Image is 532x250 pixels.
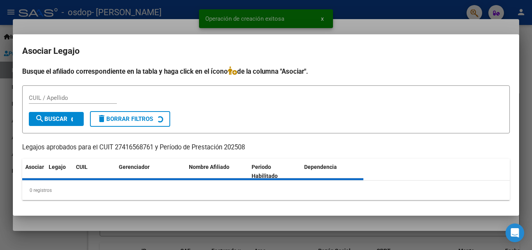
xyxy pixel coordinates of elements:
[22,66,510,76] h4: Busque el afiliado correspondiente en la tabla y haga click en el ícono de la columna "Asociar".
[76,164,88,170] span: CUIL
[97,115,153,122] span: Borrar Filtros
[119,164,150,170] span: Gerenciador
[22,181,510,200] div: 0 registros
[35,115,67,122] span: Buscar
[29,112,84,126] button: Buscar
[301,159,364,184] datatable-header-cell: Dependencia
[189,164,229,170] span: Nombre Afiliado
[22,159,46,184] datatable-header-cell: Asociar
[506,223,524,242] div: Open Intercom Messenger
[46,159,73,184] datatable-header-cell: Legajo
[22,44,510,59] h2: Asociar Legajo
[49,164,66,170] span: Legajo
[73,159,116,184] datatable-header-cell: CUIL
[186,159,248,184] datatable-header-cell: Nombre Afiliado
[35,114,44,123] mat-icon: search
[116,159,186,184] datatable-header-cell: Gerenciador
[304,164,337,170] span: Dependencia
[97,114,106,123] mat-icon: delete
[25,164,44,170] span: Asociar
[248,159,301,184] datatable-header-cell: Periodo Habilitado
[252,164,278,179] span: Periodo Habilitado
[22,143,510,152] p: Legajos aprobados para el CUIT 27416568761 y Período de Prestación 202508
[90,111,170,127] button: Borrar Filtros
